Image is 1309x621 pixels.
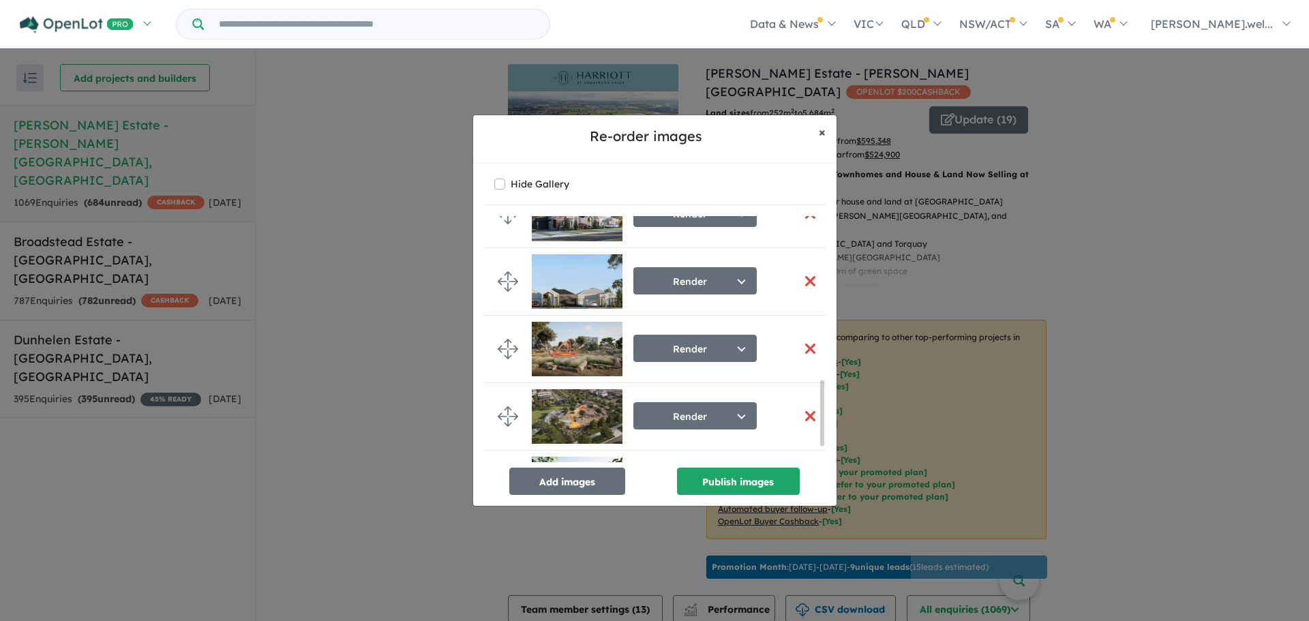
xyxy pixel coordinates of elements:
[509,468,625,495] button: Add images
[532,254,622,309] img: Harriott%20Estate%20-%20Armstrong%20Creek___1756174996.jpg
[532,322,622,376] img: Harriott%20Estate%20-%20Armstrong%20Creek___1756174996_0.jpg
[633,267,757,294] button: Render
[498,406,518,427] img: drag.svg
[677,468,800,495] button: Publish images
[1151,17,1273,31] span: [PERSON_NAME].wel...
[498,271,518,292] img: drag.svg
[511,175,569,194] label: Hide Gallery
[484,126,808,147] h5: Re-order images
[532,389,622,444] img: Harriott%20Estate%20-%20Armstrong%20Creek___1756174997.jpg
[633,335,757,362] button: Render
[498,339,518,359] img: drag.svg
[207,10,547,39] input: Try estate name, suburb, builder or developer
[819,124,826,140] span: ×
[20,16,134,33] img: Openlot PRO Logo White
[532,457,622,511] img: Harriott%20Estate%20-%20Armstrong%20Creek___1756174997_0.jpg
[633,402,757,429] button: Render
